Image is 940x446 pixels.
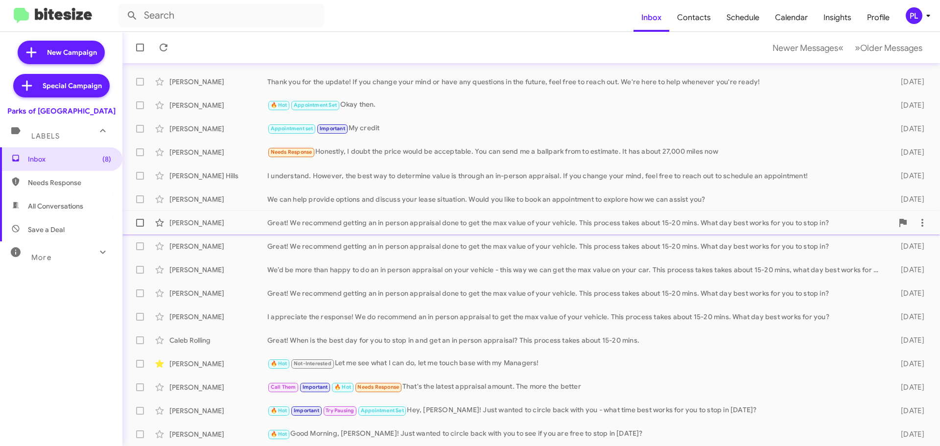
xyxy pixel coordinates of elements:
[334,384,351,390] span: 🔥 Hot
[767,38,849,58] button: Previous
[13,74,110,97] a: Special Campaign
[169,265,267,275] div: [PERSON_NAME]
[169,406,267,416] div: [PERSON_NAME]
[859,3,897,32] a: Profile
[885,406,932,416] div: [DATE]
[267,123,885,134] div: My credit
[294,360,331,367] span: Not-Interested
[773,43,838,53] span: Newer Messages
[885,288,932,298] div: [DATE]
[849,38,928,58] button: Next
[303,384,328,390] span: Important
[271,149,312,155] span: Needs Response
[855,42,860,54] span: »
[169,288,267,298] div: [PERSON_NAME]
[169,241,267,251] div: [PERSON_NAME]
[169,124,267,134] div: [PERSON_NAME]
[719,3,767,32] a: Schedule
[885,265,932,275] div: [DATE]
[885,100,932,110] div: [DATE]
[885,241,932,251] div: [DATE]
[634,3,669,32] a: Inbox
[767,3,816,32] a: Calendar
[267,171,885,181] div: I understand. However, the best way to determine value is through an in-person appraisal. If you ...
[267,194,885,204] div: We can help provide options and discuss your lease situation. Would you like to book an appointme...
[169,171,267,181] div: [PERSON_NAME] Hills
[885,147,932,157] div: [DATE]
[169,194,267,204] div: [PERSON_NAME]
[169,312,267,322] div: [PERSON_NAME]
[838,42,844,54] span: «
[169,359,267,369] div: [PERSON_NAME]
[169,429,267,439] div: [PERSON_NAME]
[267,288,885,298] div: Great! We recommend getting an in person appraisal done to get the max value of your vehicle. Thi...
[326,407,354,414] span: Try Pausing
[357,384,399,390] span: Needs Response
[885,429,932,439] div: [DATE]
[28,178,111,188] span: Needs Response
[7,106,116,116] div: Parks of [GEOGRAPHIC_DATA]
[860,43,922,53] span: Older Messages
[267,358,885,369] div: Let me see what I can do, let me touch base with my Managers!
[267,335,885,345] div: Great! When is the best day for you to stop in and get an in person appraisal? This process takes...
[102,154,111,164] span: (8)
[816,3,859,32] a: Insights
[47,47,97,57] span: New Campaign
[885,312,932,322] div: [DATE]
[267,218,893,228] div: Great! We recommend getting an in person appraisal done to get the max value of your vehicle. Thi...
[885,124,932,134] div: [DATE]
[885,359,932,369] div: [DATE]
[885,171,932,181] div: [DATE]
[294,407,319,414] span: Important
[294,102,337,108] span: Appointment Set
[31,253,51,262] span: More
[271,407,287,414] span: 🔥 Hot
[267,241,885,251] div: Great! We recommend getting an in person appraisal done to get the max value of your vehicle. Thi...
[885,382,932,392] div: [DATE]
[271,431,287,437] span: 🔥 Hot
[267,77,885,87] div: Thank you for the update! If you change your mind or have any questions in the future, feel free ...
[271,384,296,390] span: Call Them
[267,146,885,158] div: Honestly, I doubt the price would be acceptable. You can send me a ballpark from to estimate. It ...
[28,201,83,211] span: All Conversations
[885,77,932,87] div: [DATE]
[669,3,719,32] a: Contacts
[267,265,885,275] div: We’d be more than happy to do an in person appraisal on your vehicle - this way we can get the ma...
[18,41,105,64] a: New Campaign
[885,335,932,345] div: [DATE]
[169,218,267,228] div: [PERSON_NAME]
[43,81,102,91] span: Special Campaign
[906,7,922,24] div: PL
[271,102,287,108] span: 🔥 Hot
[897,7,929,24] button: PL
[267,99,885,111] div: Okay then.
[31,132,60,141] span: Labels
[361,407,404,414] span: Appointment Set
[169,335,267,345] div: Caleb Rolling
[118,4,324,27] input: Search
[320,125,345,132] span: Important
[267,381,885,393] div: That's the latest appraisal amount. The more the better
[767,38,928,58] nav: Page navigation example
[169,100,267,110] div: [PERSON_NAME]
[28,225,65,235] span: Save a Deal
[169,77,267,87] div: [PERSON_NAME]
[271,360,287,367] span: 🔥 Hot
[28,154,111,164] span: Inbox
[267,312,885,322] div: I appreciate the response! We do recommend an in person appraisal to get the max value of your ve...
[267,428,885,440] div: Good Morning, [PERSON_NAME]! Just wanted to circle back with you to see if you are free to stop i...
[271,125,313,132] span: Appointment set
[169,147,267,157] div: [PERSON_NAME]
[267,405,885,416] div: Hey, [PERSON_NAME]! Just wanted to circle back with you - what time best works for you to stop in...
[885,194,932,204] div: [DATE]
[169,382,267,392] div: [PERSON_NAME]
